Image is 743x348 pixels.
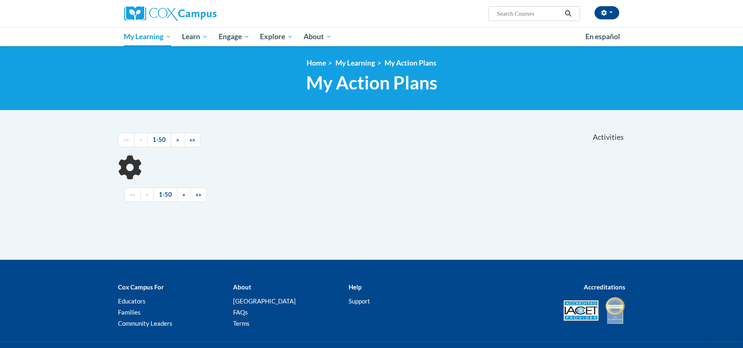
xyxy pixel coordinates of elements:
[119,27,177,46] a: My Learning
[298,27,337,46] a: About
[233,320,250,327] a: Terms
[130,191,135,198] span: ««
[233,283,251,291] b: About
[112,27,632,46] div: Main menu
[384,59,436,67] a: My Action Plans
[189,136,195,143] span: »»
[124,32,171,42] span: My Learning
[124,6,217,21] img: Cox Campus
[585,32,620,41] span: En español
[213,27,255,46] a: Engage
[176,136,179,143] span: »
[260,32,293,42] span: Explore
[123,136,129,143] span: ««
[562,9,574,19] button: Search
[196,191,201,198] span: »»
[139,136,142,143] span: «
[304,32,332,42] span: About
[147,133,171,147] a: 1-50
[593,133,624,142] span: Activities
[219,32,250,42] span: Engage
[594,6,619,19] button: Account Settings
[349,297,370,305] a: Support
[140,188,154,202] a: Previous
[306,72,437,94] span: My Action Plans
[177,188,191,202] a: Next
[124,188,141,202] a: Begining
[171,133,184,147] a: Next
[335,59,375,67] a: My Learning
[349,283,361,291] b: Help
[177,27,213,46] a: Learn
[710,315,736,341] iframe: Button to launch messaging window
[118,133,134,147] a: Begining
[233,308,248,316] a: FAQs
[118,320,172,327] a: Community Leaders
[153,188,177,202] a: 1-50
[118,308,141,316] a: Families
[118,297,146,305] a: Educators
[190,188,207,202] a: End
[580,28,625,45] a: En español
[605,296,625,325] img: IDA® Accredited
[584,283,625,291] b: Accreditations
[184,133,200,147] a: End
[564,300,599,321] img: Accredited IACET® Provider
[182,32,208,42] span: Learn
[124,6,281,21] a: Cox Campus
[307,59,326,67] a: Home
[233,297,296,305] a: [GEOGRAPHIC_DATA]
[146,191,149,198] span: «
[255,27,298,46] a: Explore
[134,133,148,147] a: Previous
[496,9,562,19] input: Search Courses
[182,191,185,198] span: »
[118,283,164,291] b: Cox Campus For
